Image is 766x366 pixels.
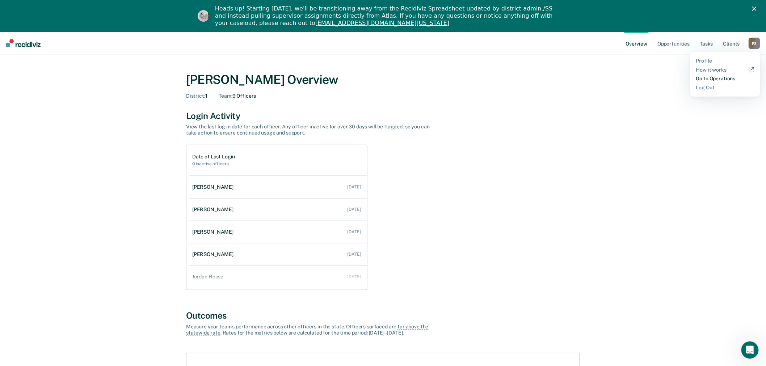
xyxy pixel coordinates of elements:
[186,93,207,99] div: 1
[315,20,449,26] a: [EMAIL_ADDRESS][DOMAIN_NAME][US_STATE]
[192,251,236,258] div: [PERSON_NAME]
[186,93,205,99] span: District :
[189,177,367,197] a: [PERSON_NAME] [DATE]
[348,184,361,190] div: [DATE]
[189,244,367,265] a: [PERSON_NAME] [DATE]
[624,31,649,55] a: Overview
[741,341,759,359] iframe: Intercom live chat
[192,161,235,166] h2: 0 inactive officers
[192,184,236,190] div: [PERSON_NAME]
[656,31,691,55] a: Opportunities
[192,274,226,280] div: Jordan House
[696,67,754,73] a: How it works
[189,222,367,242] a: [PERSON_NAME] [DATE]
[752,7,759,11] div: Close
[186,111,580,121] div: Login Activity
[192,229,236,235] div: [PERSON_NAME]
[192,207,236,213] div: [PERSON_NAME]
[192,154,235,160] h1: Date of Last Login
[186,310,580,321] div: Outcomes
[189,267,367,287] a: Jordan House [DATE]
[749,38,760,49] button: FS
[219,93,256,99] div: 9 Officers
[189,199,367,220] a: [PERSON_NAME] [DATE]
[696,58,754,64] a: Profile
[198,10,209,22] img: Profile image for Kim
[348,207,361,212] div: [DATE]
[722,31,741,55] a: Clients
[186,324,429,336] span: far above the statewide rate
[186,72,580,87] div: [PERSON_NAME] Overview
[699,31,715,55] a: Tasks
[348,252,361,257] div: [DATE]
[696,85,754,91] a: Log Out
[348,229,361,234] div: [DATE]
[186,124,439,136] div: View the last log-in date for each officer. Any officer inactive for over 30 days will be flagged...
[6,39,41,47] img: Recidiviz
[749,38,760,49] div: F S
[215,5,557,27] div: Heads up! Starting [DATE], we'll be transitioning away from the Recidiviz Spreadsheet updated by ...
[348,274,361,279] div: [DATE]
[696,76,754,82] a: Go to Operations
[219,93,232,99] span: Team :
[186,324,439,336] div: Measure your team’s performance across other officer s in the state. Officer s surfaced are . Rat...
